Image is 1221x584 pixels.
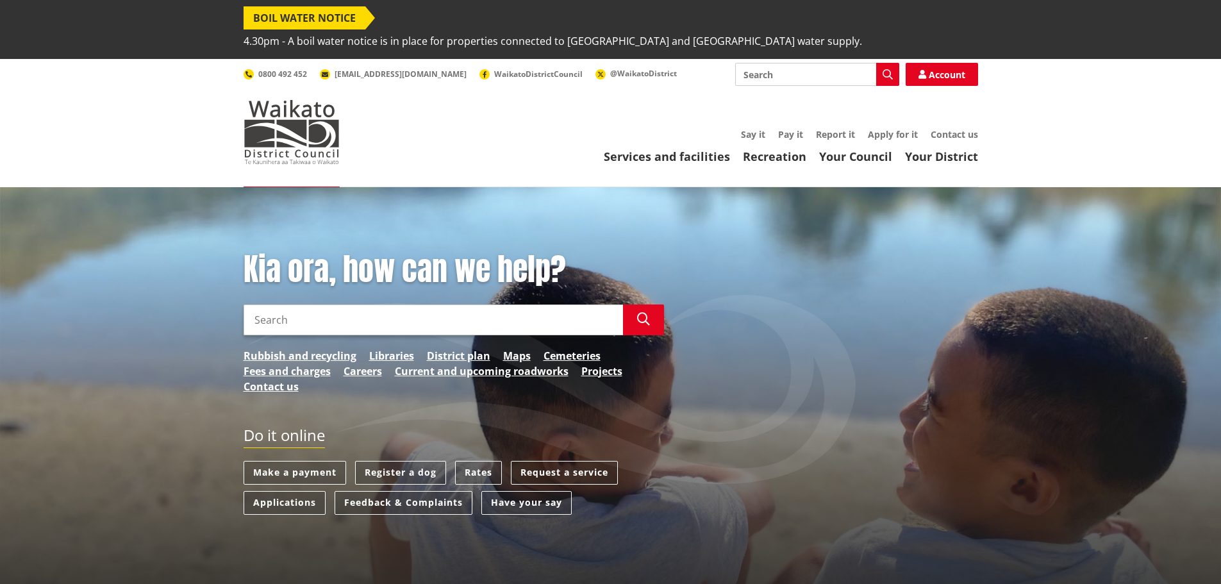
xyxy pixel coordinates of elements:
[369,348,414,363] a: Libraries
[511,461,618,485] a: Request a service
[868,128,918,140] a: Apply for it
[244,305,623,335] input: Search input
[244,363,331,379] a: Fees and charges
[819,149,892,164] a: Your Council
[595,68,677,79] a: @WaikatoDistrict
[244,69,307,79] a: 0800 492 452
[335,69,467,79] span: [EMAIL_ADDRESS][DOMAIN_NAME]
[320,69,467,79] a: [EMAIL_ADDRESS][DOMAIN_NAME]
[816,128,855,140] a: Report it
[244,348,356,363] a: Rubbish and recycling
[258,69,307,79] span: 0800 492 452
[931,128,978,140] a: Contact us
[494,69,583,79] span: WaikatoDistrictCouncil
[395,363,569,379] a: Current and upcoming roadworks
[481,491,572,515] a: Have your say
[244,251,664,288] h1: Kia ora, how can we help?
[355,461,446,485] a: Register a dog
[735,63,899,86] input: Search input
[244,426,325,449] h2: Do it online
[503,348,531,363] a: Maps
[743,149,806,164] a: Recreation
[244,100,340,164] img: Waikato District Council - Te Kaunihera aa Takiwaa o Waikato
[741,128,765,140] a: Say it
[905,149,978,164] a: Your District
[610,68,677,79] span: @WaikatoDistrict
[427,348,490,363] a: District plan
[479,69,583,79] a: WaikatoDistrictCouncil
[344,363,382,379] a: Careers
[244,6,365,29] span: BOIL WATER NOTICE
[906,63,978,86] a: Account
[244,491,326,515] a: Applications
[581,363,622,379] a: Projects
[244,461,346,485] a: Make a payment
[778,128,803,140] a: Pay it
[544,348,601,363] a: Cemeteries
[335,491,472,515] a: Feedback & Complaints
[604,149,730,164] a: Services and facilities
[455,461,502,485] a: Rates
[244,29,862,53] span: 4.30pm - A boil water notice is in place for properties connected to [GEOGRAPHIC_DATA] and [GEOGR...
[244,379,299,394] a: Contact us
